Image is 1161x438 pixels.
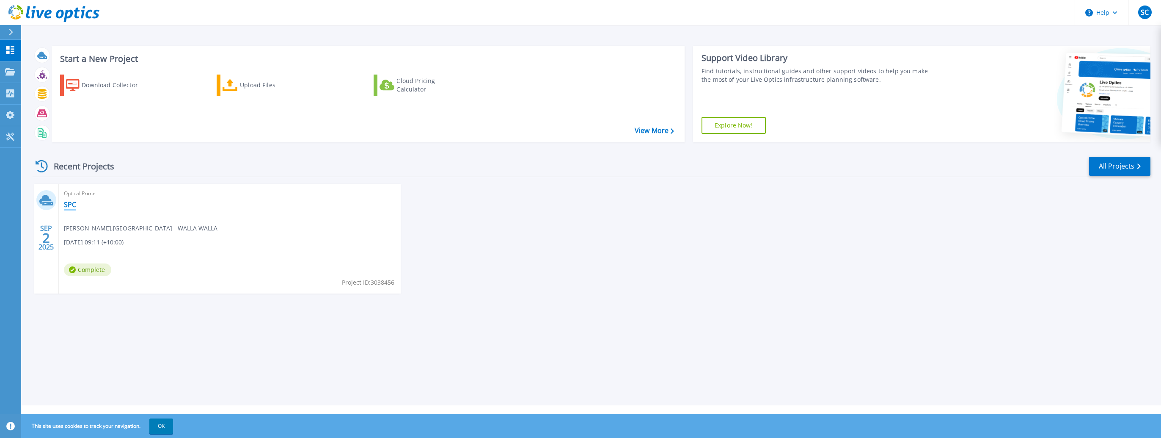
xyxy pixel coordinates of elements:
span: This site uses cookies to track your navigation. [23,419,173,434]
span: SC [1141,9,1149,16]
span: 2 [42,234,50,241]
a: All Projects [1089,157,1150,176]
span: Project ID: 3038456 [342,278,394,287]
span: [DATE] 09:11 (+10:00) [64,238,124,247]
a: SPC [64,200,76,209]
a: Cloud Pricing Calculator [374,75,468,96]
h3: Start a New Project [60,54,674,64]
div: Find tutorials, instructional guides and other support videos to help you make the most of your L... [702,67,938,84]
div: Support Video Library [702,53,938,64]
a: Upload Files [217,75,311,96]
span: [PERSON_NAME] , [GEOGRAPHIC_DATA] - WALLA WALLA [64,224,217,233]
div: Download Collector [82,77,149,94]
div: Recent Projects [33,156,126,177]
div: SEP 2025 [38,222,54,253]
span: Complete [64,263,111,276]
a: Explore Now! [702,117,766,134]
div: Upload Files [240,77,308,94]
div: Cloud Pricing Calculator [396,77,464,94]
a: Download Collector [60,75,154,96]
a: View More [635,127,674,135]
button: OK [149,419,173,434]
span: Optical Prime [64,189,396,198]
